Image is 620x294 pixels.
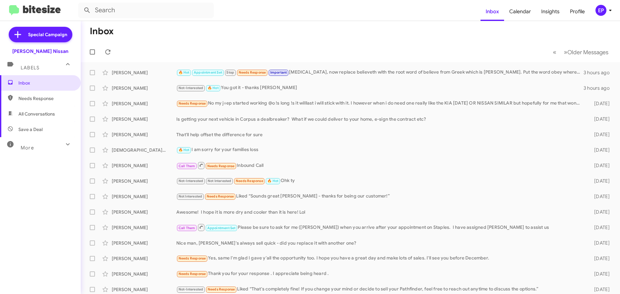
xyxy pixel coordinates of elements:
[504,2,536,21] a: Calendar
[584,69,615,76] div: 3 hours ago
[176,270,584,278] div: Thank you for your response . I appreciate being heard .
[112,209,176,215] div: [PERSON_NAME]
[21,65,39,71] span: Labels
[112,69,176,76] div: [PERSON_NAME]
[267,179,278,183] span: 🔥 Hot
[584,162,615,169] div: [DATE]
[112,116,176,122] div: [PERSON_NAME]
[179,70,190,75] span: 🔥 Hot
[9,27,72,42] a: Special Campaign
[584,224,615,231] div: [DATE]
[112,286,176,293] div: [PERSON_NAME]
[207,194,234,198] span: Needs Response
[584,131,615,138] div: [DATE]
[584,147,615,153] div: [DATE]
[239,70,266,75] span: Needs Response
[584,193,615,200] div: [DATE]
[553,48,556,56] span: «
[590,5,613,16] button: EP
[176,209,584,215] div: Awesome! I hope it is more dry and cooler than it is here! Lol
[584,286,615,293] div: [DATE]
[584,100,615,107] div: [DATE]
[176,131,584,138] div: That'll help offset the difference for sure
[536,2,565,21] a: Insights
[112,178,176,184] div: [PERSON_NAME]
[207,226,236,230] span: Appointment Set
[90,26,114,36] h1: Inbox
[12,48,68,55] div: [PERSON_NAME] Nissan
[208,179,232,183] span: Not Interested
[176,100,584,107] div: No my j÷ep started working @o !s long !s it willlast i will stick with it. I however when i do ne...
[112,147,176,153] div: [DEMOGRAPHIC_DATA][PERSON_NAME]
[584,240,615,246] div: [DATE]
[18,126,43,133] span: Save a Deal
[179,256,206,260] span: Needs Response
[179,148,190,152] span: 🔥 Hot
[112,193,176,200] div: [PERSON_NAME]
[549,46,560,59] button: Previous
[21,145,34,151] span: More
[564,48,567,56] span: »
[176,161,584,169] div: Inbound Call
[179,164,195,168] span: Call Them
[565,2,590,21] a: Profile
[176,177,584,185] div: Ohk ty
[112,85,176,91] div: [PERSON_NAME]
[112,271,176,277] div: [PERSON_NAME]
[584,255,615,262] div: [DATE]
[176,116,584,122] div: Is getting your next vehicle in Corpus a dealbreaker? What if we could deliver to your home, e-si...
[179,226,195,230] span: Call Them
[112,131,176,138] div: [PERSON_NAME]
[176,240,584,246] div: Nice man, [PERSON_NAME]'s always sell quick - did you replace it with another one?
[179,179,203,183] span: Not-Interested
[176,223,584,231] div: Please be sure to ask for me ([PERSON_NAME]) when you arrive after your appointment on Staples. I...
[236,179,263,183] span: Needs Response
[176,69,584,76] div: [MEDICAL_DATA], now replace believeth with the root word of believe from Greek which is [PERSON_N...
[179,287,203,291] span: Not-Interested
[176,193,584,200] div: Liked “Sounds great [PERSON_NAME] - thanks for being our customer!”
[584,178,615,184] div: [DATE]
[18,95,73,102] span: Needs Response
[176,255,584,262] div: Yes, same I'm glad I gave y'all the opportunity too. I hope you have a great day and make lots of...
[179,272,206,276] span: Needs Response
[595,5,606,16] div: EP
[560,46,612,59] button: Next
[112,224,176,231] div: [PERSON_NAME]
[208,287,235,291] span: Needs Response
[207,164,235,168] span: Needs Response
[112,162,176,169] div: [PERSON_NAME]
[78,3,214,18] input: Search
[176,286,584,293] div: Liked “That's completely fine! If you change your mind or decide to sell your Pathfinder, feel fr...
[208,86,219,90] span: 🔥 Hot
[480,2,504,21] a: Inbox
[18,80,73,86] span: Inbox
[584,209,615,215] div: [DATE]
[179,101,206,106] span: Needs Response
[549,46,612,59] nav: Page navigation example
[270,70,287,75] span: Important
[112,255,176,262] div: [PERSON_NAME]
[18,111,55,117] span: All Conversations
[226,70,234,75] span: Stop
[567,49,608,56] span: Older Messages
[179,194,202,198] span: Not Interested
[176,146,584,154] div: I am sorry for your families loss
[28,31,67,38] span: Special Campaign
[176,84,584,92] div: You got it - thanks [PERSON_NAME]
[194,70,222,75] span: Appointment Set
[584,116,615,122] div: [DATE]
[584,85,615,91] div: 3 hours ago
[112,100,176,107] div: [PERSON_NAME]
[112,240,176,246] div: [PERSON_NAME]
[179,86,203,90] span: Not-Interested
[584,271,615,277] div: [DATE]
